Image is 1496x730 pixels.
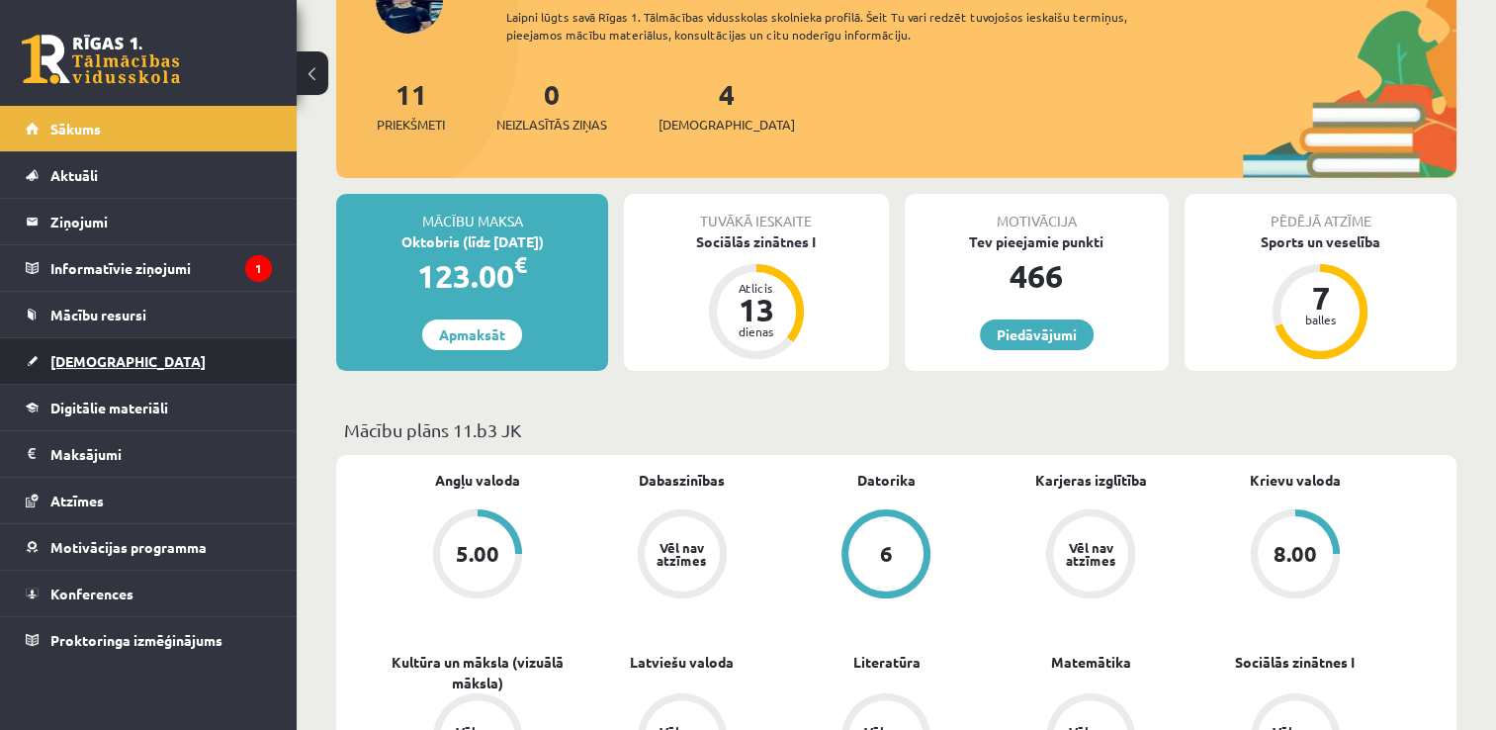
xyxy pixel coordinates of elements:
[344,416,1449,443] p: Mācību plāns 11.b3 JK
[50,585,133,602] span: Konferences
[1235,652,1355,673] a: Sociālās zinātnes I
[1290,314,1350,325] div: balles
[50,199,272,244] legend: Ziņojumi
[376,509,580,602] a: 5.00
[1185,231,1456,362] a: Sports un veselība 7 balles
[1274,543,1317,565] div: 8.00
[26,617,272,663] a: Proktoringa izmēģinājums
[50,631,222,649] span: Proktoringa izmēģinājums
[980,319,1094,350] a: Piedāvājumi
[659,76,795,135] a: 4[DEMOGRAPHIC_DATA]
[1250,470,1341,491] a: Krievu valoda
[880,543,893,565] div: 6
[630,652,734,673] a: Latviešu valoda
[336,252,608,300] div: 123.00
[50,492,104,509] span: Atzīmes
[26,199,272,244] a: Ziņojumi
[1290,282,1350,314] div: 7
[1051,652,1131,673] a: Matemātika
[639,470,725,491] a: Dabaszinības
[50,166,98,184] span: Aktuāli
[659,115,795,135] span: [DEMOGRAPHIC_DATA]
[26,385,272,430] a: Digitālie materiāli
[624,194,888,231] div: Tuvākā ieskaite
[50,538,207,556] span: Motivācijas programma
[1192,509,1397,602] a: 8.00
[26,338,272,384] a: [DEMOGRAPHIC_DATA]
[456,543,499,565] div: 5.00
[857,470,916,491] a: Datorika
[422,319,522,350] a: Apmaksāt
[245,255,272,282] i: 1
[989,509,1193,602] a: Vēl nav atzīmes
[22,35,180,84] a: Rīgas 1. Tālmācības vidusskola
[50,120,101,137] span: Sākums
[727,325,786,337] div: dienas
[905,252,1169,300] div: 466
[50,306,146,323] span: Mācību resursi
[336,194,608,231] div: Mācību maksa
[26,245,272,291] a: Informatīvie ziņojumi1
[624,231,888,252] div: Sociālās zinātnes I
[905,194,1169,231] div: Motivācija
[624,231,888,362] a: Sociālās zinātnes I Atlicis 13 dienas
[514,250,527,279] span: €
[377,115,445,135] span: Priekšmeti
[784,509,989,602] a: 6
[26,524,272,570] a: Motivācijas programma
[50,352,206,370] span: [DEMOGRAPHIC_DATA]
[336,231,608,252] div: Oktobris (līdz [DATE])
[905,231,1169,252] div: Tev pieejamie punkti
[496,115,607,135] span: Neizlasītās ziņas
[506,8,1179,44] div: Laipni lūgts savā Rīgas 1. Tālmācības vidusskolas skolnieka profilā. Šeit Tu vari redzēt tuvojošo...
[376,652,580,693] a: Kultūra un māksla (vizuālā māksla)
[50,245,272,291] legend: Informatīvie ziņojumi
[1035,470,1147,491] a: Karjeras izglītība
[26,431,272,477] a: Maksājumi
[1063,541,1118,567] div: Vēl nav atzīmes
[1185,231,1456,252] div: Sports un veselība
[655,541,710,567] div: Vēl nav atzīmes
[26,106,272,151] a: Sākums
[852,652,920,673] a: Literatūra
[26,478,272,523] a: Atzīmes
[727,282,786,294] div: Atlicis
[435,470,520,491] a: Angļu valoda
[50,399,168,416] span: Digitālie materiāli
[1185,194,1456,231] div: Pēdējā atzīme
[50,431,272,477] legend: Maksājumi
[377,76,445,135] a: 11Priekšmeti
[580,509,785,602] a: Vēl nav atzīmes
[26,152,272,198] a: Aktuāli
[727,294,786,325] div: 13
[496,76,607,135] a: 0Neizlasītās ziņas
[26,292,272,337] a: Mācību resursi
[26,571,272,616] a: Konferences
